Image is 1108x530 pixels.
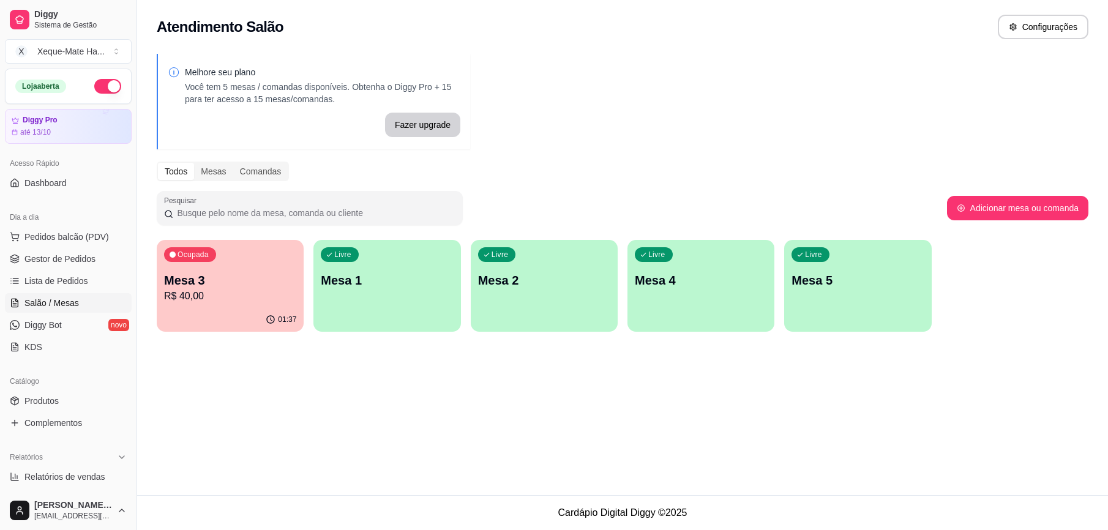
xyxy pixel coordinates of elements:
footer: Cardápio Digital Diggy © 2025 [137,495,1108,530]
span: Relatórios [10,452,43,462]
span: X [15,45,28,58]
div: Catálogo [5,371,132,391]
p: R$ 40,00 [164,289,296,304]
p: Ocupada [178,250,209,259]
button: Adicionar mesa ou comanda [947,196,1088,220]
p: 01:37 [278,315,296,324]
p: Livre [648,250,665,259]
div: Xeque-Mate Ha ... [37,45,105,58]
a: Relatórios de vendas [5,467,132,487]
span: Complementos [24,417,82,429]
button: Alterar Status [94,79,121,94]
div: Comandas [233,163,288,180]
span: KDS [24,341,42,353]
button: OcupadaMesa 3R$ 40,0001:37 [157,240,304,332]
button: Fazer upgrade [385,113,460,137]
a: Diggy Proaté 13/10 [5,109,132,144]
p: Mesa 4 [635,272,767,289]
a: Diggy Botnovo [5,315,132,335]
article: Diggy Pro [23,116,58,125]
p: Livre [334,250,351,259]
p: Melhore seu plano [185,66,460,78]
button: Select a team [5,39,132,64]
h2: Atendimento Salão [157,17,283,37]
div: Acesso Rápido [5,154,132,173]
button: LivreMesa 4 [627,240,774,332]
a: Relatório de clientes [5,489,132,509]
span: Diggy [34,9,127,20]
button: Configurações [998,15,1088,39]
p: Mesa 2 [478,272,610,289]
p: Mesa 5 [792,272,924,289]
a: KDS [5,337,132,357]
a: Dashboard [5,173,132,193]
span: Pedidos balcão (PDV) [24,231,109,243]
button: LivreMesa 1 [313,240,460,332]
div: Todos [158,163,194,180]
a: Produtos [5,391,132,411]
span: Lista de Pedidos [24,275,88,287]
button: [PERSON_NAME] e [PERSON_NAME][EMAIL_ADDRESS][DOMAIN_NAME] [5,496,132,525]
a: Complementos [5,413,132,433]
label: Pesquisar [164,195,201,206]
article: até 13/10 [20,127,51,137]
span: Sistema de Gestão [34,20,127,30]
a: DiggySistema de Gestão [5,5,132,34]
button: Pedidos balcão (PDV) [5,227,132,247]
p: Livre [492,250,509,259]
span: Dashboard [24,177,67,189]
button: LivreMesa 2 [471,240,618,332]
a: Lista de Pedidos [5,271,132,291]
span: Diggy Bot [24,319,62,331]
div: Dia a dia [5,207,132,227]
p: Mesa 1 [321,272,453,289]
span: [EMAIL_ADDRESS][DOMAIN_NAME] [34,511,112,521]
a: Gestor de Pedidos [5,249,132,269]
span: Produtos [24,395,59,407]
span: [PERSON_NAME] e [PERSON_NAME] [34,500,112,511]
input: Pesquisar [173,207,455,219]
button: LivreMesa 5 [784,240,931,332]
span: Gestor de Pedidos [24,253,95,265]
div: Loja aberta [15,80,66,93]
p: Mesa 3 [164,272,296,289]
a: Salão / Mesas [5,293,132,313]
span: Relatórios de vendas [24,471,105,483]
p: Você tem 5 mesas / comandas disponíveis. Obtenha o Diggy Pro + 15 para ter acesso a 15 mesas/coma... [185,81,460,105]
div: Mesas [194,163,233,180]
span: Salão / Mesas [24,297,79,309]
p: Livre [805,250,822,259]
